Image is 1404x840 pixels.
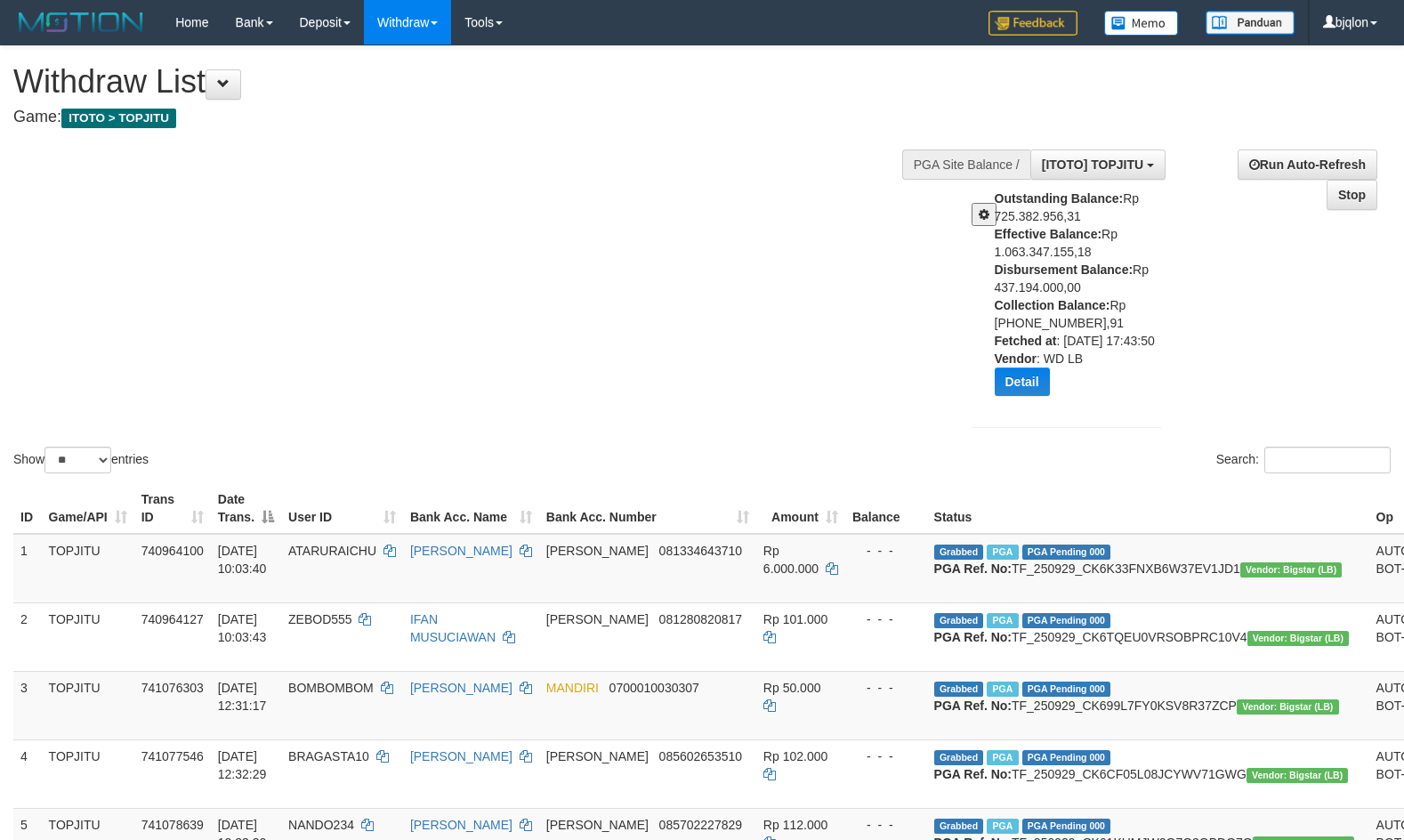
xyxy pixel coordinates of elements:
[288,681,374,695] span: BOMBOMBOM
[1216,447,1391,473] label: Search:
[1206,11,1295,35] img: panduan.png
[13,739,42,808] td: 4
[852,610,920,628] div: - - -
[141,818,204,832] span: 741078639
[852,542,920,560] div: - - -
[927,602,1369,671] td: TF_250929_CK6TQEU0VRSOBPRC10V4
[934,561,1012,576] b: PGA Ref. No:
[42,483,134,534] th: Game/API: activate to sort column ascending
[995,351,1037,366] b: Vendor
[927,483,1369,534] th: Status
[852,747,920,765] div: - - -
[1264,447,1391,473] input: Search:
[211,483,281,534] th: Date Trans.: activate to sort column descending
[987,750,1018,765] span: Marked by bjqdanil
[988,11,1077,36] img: Feedback.jpg
[218,544,267,576] span: [DATE] 10:03:40
[410,544,512,558] a: [PERSON_NAME]
[1030,149,1166,180] button: [ITOTO] TOPJITU
[763,749,827,763] span: Rp 102.000
[659,818,742,832] span: Copy 085702227829 to clipboard
[927,671,1369,739] td: TF_250929_CK699L7FY0KSV8R37ZCP
[927,739,1369,808] td: TF_250929_CK6CF05L08JCYWV71GWG
[281,483,403,534] th: User ID: activate to sort column ascending
[288,612,352,626] span: ZEBOD555
[987,682,1018,697] span: Marked by bjqsamuel
[13,9,149,36] img: MOTION_logo.png
[410,749,512,763] a: [PERSON_NAME]
[218,749,267,781] span: [DATE] 12:32:29
[987,819,1018,834] span: Marked by bjqdanil
[1022,819,1111,834] span: PGA Pending
[609,681,699,695] span: Copy 0700010030307 to clipboard
[845,483,927,534] th: Balance
[756,483,845,534] th: Amount: activate to sort column ascending
[934,819,984,834] span: Grabbed
[1104,11,1179,36] img: Button%20Memo.svg
[659,612,742,626] span: Copy 081280820817 to clipboard
[763,612,827,626] span: Rp 101.000
[13,109,918,126] h4: Game:
[218,612,267,644] span: [DATE] 10:03:43
[42,671,134,739] td: TOPJITU
[934,767,1012,781] b: PGA Ref. No:
[1022,750,1111,765] span: PGA Pending
[1237,699,1339,715] span: Vendor URL: https://dashboard.q2checkout.com/secure
[934,682,984,697] span: Grabbed
[763,818,827,832] span: Rp 112.000
[1327,180,1377,210] a: Stop
[546,612,649,626] span: [PERSON_NAME]
[934,630,1012,644] b: PGA Ref. No:
[44,447,111,473] select: Showentries
[61,109,176,128] span: ITOTO > TOPJITU
[995,191,1124,206] b: Outstanding Balance:
[141,544,204,558] span: 740964100
[288,818,354,832] span: NANDO234
[995,367,1050,396] button: Detail
[763,681,821,695] span: Rp 50.000
[995,190,1174,409] div: Rp 725.382.956,31 Rp 1.063.347.155,18 Rp 437.194.000,00 Rp [PHONE_NUMBER],91 : [DATE] 17:43:50 : ...
[410,681,512,695] a: [PERSON_NAME]
[1247,768,1349,783] span: Vendor URL: https://dashboard.q2checkout.com/secure
[288,749,369,763] span: BRAGASTA10
[410,612,496,644] a: IFAN MUSUCIAWAN
[987,613,1018,628] span: Marked by bjqwili
[995,262,1134,277] b: Disbursement Balance:
[1022,682,1111,697] span: PGA Pending
[659,749,742,763] span: Copy 085602653510 to clipboard
[1238,149,1377,180] a: Run Auto-Refresh
[546,818,649,832] span: [PERSON_NAME]
[934,699,1012,713] b: PGA Ref. No:
[1240,562,1343,577] span: Vendor URL: https://dashboard.q2checkout.com/secure
[852,679,920,697] div: - - -
[13,483,42,534] th: ID
[13,64,918,100] h1: Withdraw List
[141,681,204,695] span: 741076303
[410,818,512,832] a: [PERSON_NAME]
[659,544,742,558] span: Copy 081334643710 to clipboard
[546,681,599,695] span: MANDIRI
[934,545,984,560] span: Grabbed
[42,534,134,603] td: TOPJITU
[13,534,42,603] td: 1
[995,298,1110,312] b: Collection Balance:
[934,613,984,628] span: Grabbed
[995,334,1057,348] b: Fetched at
[1022,545,1111,560] span: PGA Pending
[546,544,649,558] span: [PERSON_NAME]
[1042,157,1143,172] span: [ITOTO] TOPJITU
[987,545,1018,560] span: Marked by bjqwili
[927,534,1369,603] td: TF_250929_CK6K33FNXB6W37EV1JD1
[1247,631,1350,646] span: Vendor URL: https://dashboard.q2checkout.com/secure
[546,749,649,763] span: [PERSON_NAME]
[403,483,539,534] th: Bank Acc. Name: activate to sort column ascending
[141,612,204,626] span: 740964127
[13,447,149,473] label: Show entries
[539,483,756,534] th: Bank Acc. Number: activate to sort column ascending
[13,602,42,671] td: 2
[134,483,211,534] th: Trans ID: activate to sort column ascending
[218,681,267,713] span: [DATE] 12:31:17
[1022,613,1111,628] span: PGA Pending
[42,602,134,671] td: TOPJITU
[852,816,920,834] div: - - -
